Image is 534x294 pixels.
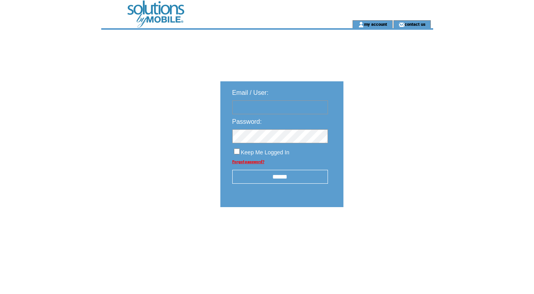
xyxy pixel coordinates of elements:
[364,21,387,27] a: my account
[232,89,269,96] span: Email / User:
[241,149,289,156] span: Keep Me Logged In
[232,159,264,164] a: Forgot password?
[399,21,405,28] img: contact_us_icon.gif;jsessionid=AD5411319AA92F2BC005A648CA4B35CD
[358,21,364,28] img: account_icon.gif;jsessionid=AD5411319AA92F2BC005A648CA4B35CD
[366,227,406,237] img: transparent.png;jsessionid=AD5411319AA92F2BC005A648CA4B35CD
[232,118,262,125] span: Password:
[405,21,426,27] a: contact us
